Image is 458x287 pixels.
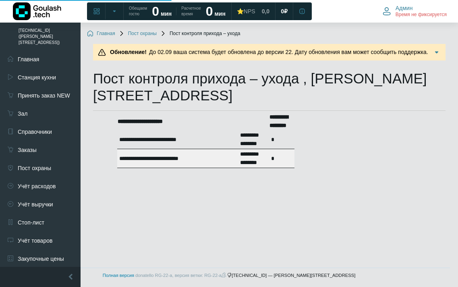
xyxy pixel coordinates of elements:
b: Обновление! [110,49,147,55]
span: donatello RG-22-a, версия ветки: RG-22-a [135,273,227,278]
footer: [TECHNICAL_ID] — [PERSON_NAME][STREET_ADDRESS] [8,268,450,283]
a: Обещаем гостю 0 мин Расчетное время 0 мин [124,4,230,19]
span: До 02.09 ваша система будет обновлена до версии 22. Дату обновления вам может сообщить поддержка.... [108,49,428,64]
button: Админ Время не фиксируется [378,3,452,20]
span: мин [161,10,172,17]
div: ⭐ [237,8,255,15]
img: Подробнее [433,48,441,56]
a: 0 ₽ [276,4,292,19]
span: мин [214,10,225,17]
span: 0 [281,8,284,15]
strong: 0 [206,4,213,19]
img: Предупреждение [98,48,106,56]
span: Время не фиксируется [396,12,447,18]
a: Главная [87,31,115,37]
a: ⭐NPS 0,0 [232,4,274,19]
span: ₽ [284,8,288,15]
img: Логотип компании Goulash.tech [13,2,61,20]
strong: 0 [152,4,159,19]
span: Админ [396,4,413,12]
span: Расчетное время [181,6,201,17]
span: 0,0 [262,8,269,15]
a: Пост охраны [118,31,157,37]
h1: Пост контроля прихода – ухода , [PERSON_NAME][STREET_ADDRESS] [93,70,446,104]
span: NPS [244,8,255,15]
span: Пост контроля прихода – ухода [160,31,240,37]
span: Обещаем гостю [129,6,147,17]
a: Полная версия [103,273,134,278]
